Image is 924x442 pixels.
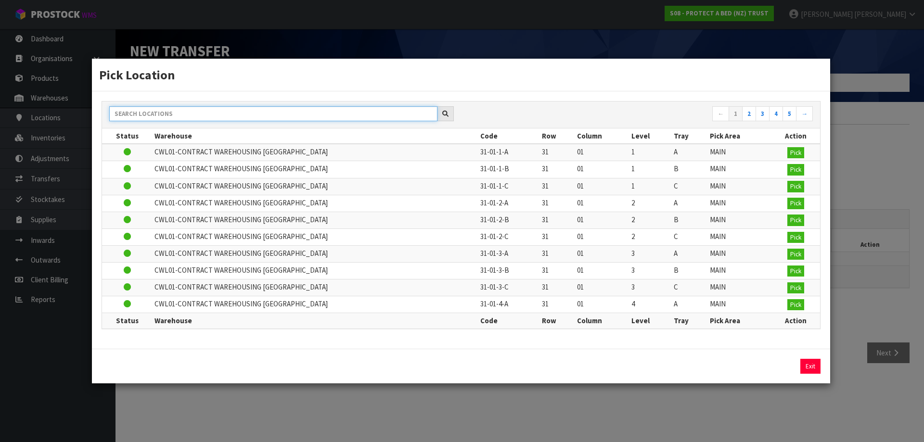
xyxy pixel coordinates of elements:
[629,212,671,228] td: 2
[152,263,478,279] td: CWL01-CONTRACT WAREHOUSING [GEOGRAPHIC_DATA]
[707,263,771,279] td: MAIN
[671,279,707,296] td: C
[478,313,539,328] th: Code
[478,161,539,178] td: 31-01-1-B
[575,263,629,279] td: 01
[790,216,801,224] span: Pick
[796,106,813,122] a: →
[478,178,539,195] td: 31-01-1-C
[787,164,804,176] button: Pick
[629,279,671,296] td: 3
[539,296,575,313] td: 31
[671,313,707,328] th: Tray
[539,228,575,245] td: 31
[707,212,771,228] td: MAIN
[539,144,575,161] td: 31
[671,212,707,228] td: B
[790,284,801,292] span: Pick
[152,144,478,161] td: CWL01-CONTRACT WAREHOUSING [GEOGRAPHIC_DATA]
[539,212,575,228] td: 31
[629,228,671,245] td: 2
[629,195,671,212] td: 2
[671,144,707,161] td: A
[478,212,539,228] td: 31-01-2-B
[790,250,801,258] span: Pick
[790,267,801,275] span: Pick
[787,282,804,294] button: Pick
[671,178,707,195] td: C
[575,144,629,161] td: 01
[783,106,796,122] a: 5
[478,195,539,212] td: 31-01-2-A
[769,106,783,122] a: 4
[468,106,813,123] nav: Page navigation
[575,128,629,144] th: Column
[478,128,539,144] th: Code
[478,228,539,245] td: 31-01-2-C
[756,106,770,122] a: 3
[575,212,629,228] td: 01
[478,246,539,263] td: 31-01-3-A
[671,128,707,144] th: Tray
[790,301,801,309] span: Pick
[152,296,478,313] td: CWL01-CONTRACT WAREHOUSING [GEOGRAPHIC_DATA]
[707,144,771,161] td: MAIN
[629,263,671,279] td: 3
[152,212,478,228] td: CWL01-CONTRACT WAREHOUSING [GEOGRAPHIC_DATA]
[152,279,478,296] td: CWL01-CONTRACT WAREHOUSING [GEOGRAPHIC_DATA]
[539,195,575,212] td: 31
[629,296,671,313] td: 4
[539,128,575,144] th: Row
[671,195,707,212] td: A
[152,195,478,212] td: CWL01-CONTRACT WAREHOUSING [GEOGRAPHIC_DATA]
[478,296,539,313] td: 31-01-4-A
[707,178,771,195] td: MAIN
[787,181,804,192] button: Pick
[707,296,771,313] td: MAIN
[707,279,771,296] td: MAIN
[787,215,804,226] button: Pick
[539,178,575,195] td: 31
[707,195,771,212] td: MAIN
[707,246,771,263] td: MAIN
[771,313,820,328] th: Action
[575,246,629,263] td: 01
[539,161,575,178] td: 31
[790,182,801,190] span: Pick
[152,161,478,178] td: CWL01-CONTRACT WAREHOUSING [GEOGRAPHIC_DATA]
[152,128,478,144] th: Warehouse
[152,313,478,328] th: Warehouse
[539,263,575,279] td: 31
[152,228,478,245] td: CWL01-CONTRACT WAREHOUSING [GEOGRAPHIC_DATA]
[790,165,801,174] span: Pick
[575,313,629,328] th: Column
[102,313,152,328] th: Status
[712,106,729,122] a: ←
[575,296,629,313] td: 01
[152,178,478,195] td: CWL01-CONTRACT WAREHOUSING [GEOGRAPHIC_DATA]
[99,66,823,84] h3: Pick Location
[707,228,771,245] td: MAIN
[575,228,629,245] td: 01
[539,313,575,328] th: Row
[790,199,801,207] span: Pick
[790,149,801,157] span: Pick
[671,296,707,313] td: A
[629,144,671,161] td: 1
[629,313,671,328] th: Level
[671,246,707,263] td: A
[787,299,804,311] button: Pick
[787,265,804,277] button: Pick
[729,106,743,122] a: 1
[629,246,671,263] td: 3
[575,195,629,212] td: 01
[800,359,821,374] button: Exit
[742,106,756,122] a: 2
[629,161,671,178] td: 1
[629,128,671,144] th: Level
[478,144,539,161] td: 31-01-1-A
[787,147,804,159] button: Pick
[629,178,671,195] td: 1
[787,249,804,260] button: Pick
[790,233,801,241] span: Pick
